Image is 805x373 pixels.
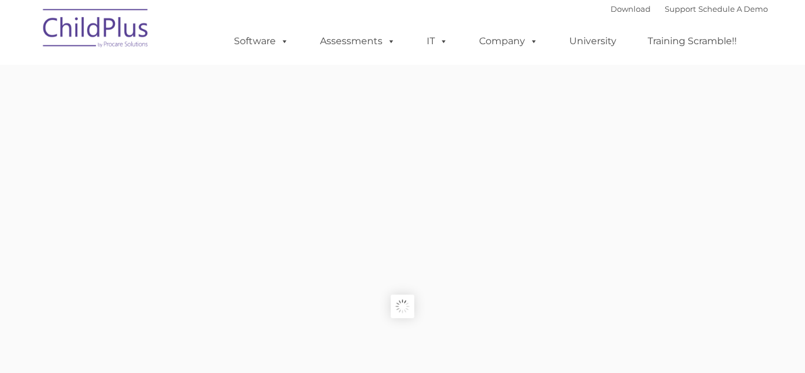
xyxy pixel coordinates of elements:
[415,29,460,53] a: IT
[467,29,550,53] a: Company
[37,1,155,60] img: ChildPlus by Procare Solutions
[611,4,651,14] a: Download
[557,29,628,53] a: University
[222,29,301,53] a: Software
[665,4,696,14] a: Support
[698,4,768,14] a: Schedule A Demo
[308,29,407,53] a: Assessments
[611,4,768,14] font: |
[636,29,748,53] a: Training Scramble!!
